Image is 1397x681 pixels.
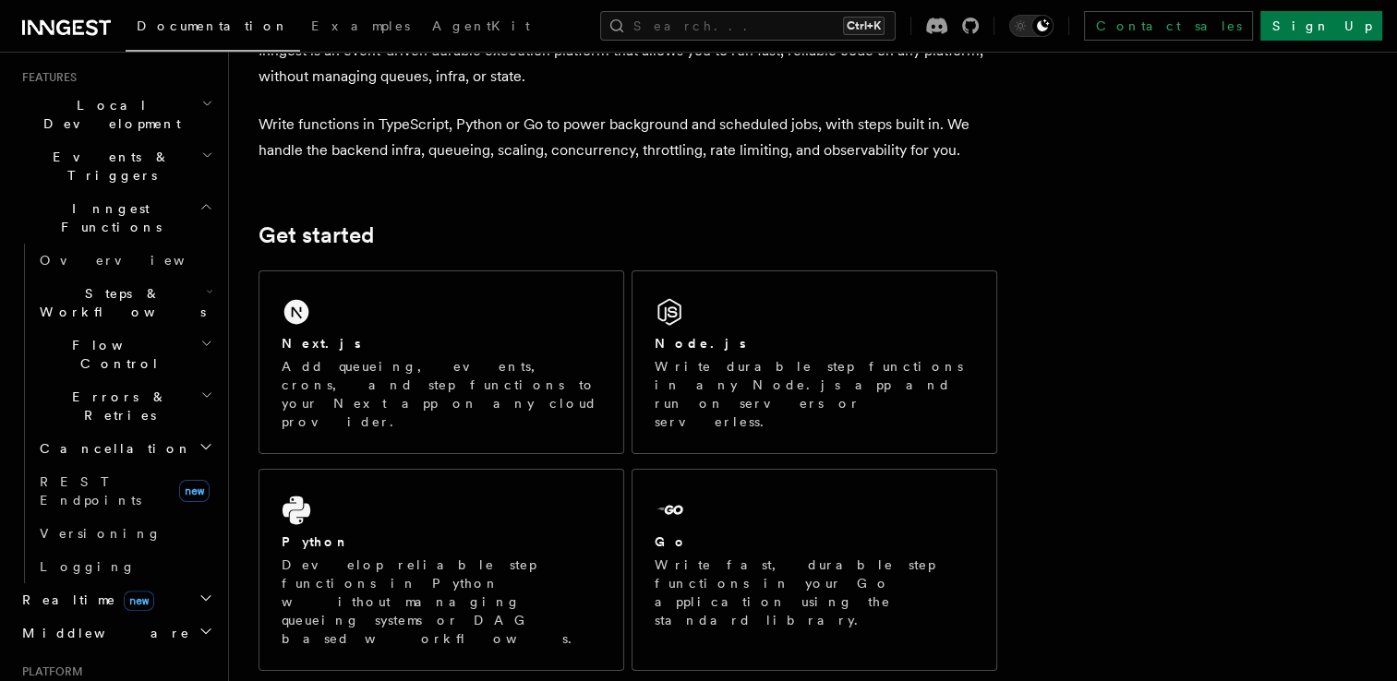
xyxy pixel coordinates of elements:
p: Write fast, durable step functions in your Go application using the standard library. [655,556,974,629]
h2: Node.js [655,334,746,352]
span: Overview [40,253,230,268]
span: Realtime [15,591,154,609]
button: Search...Ctrl+K [600,11,896,41]
span: Middleware [15,624,190,642]
p: Develop reliable step functions in Python without managing queueing systems or DAG based workflows. [282,556,601,648]
button: Steps & Workflows [32,277,217,329]
a: Overview [32,244,217,277]
h2: Python [282,532,350,551]
span: Flow Control [32,336,200,373]
h2: Next.js [282,334,361,352]
a: AgentKit [421,6,541,50]
p: Inngest is an event-driven durable execution platform that allows you to run fast, reliable code ... [259,38,997,90]
span: Platform [15,664,83,679]
span: Errors & Retries [32,388,200,424]
span: Steps & Workflows [32,284,206,321]
button: Inngest Functions [15,192,217,244]
span: Events & Triggers [15,148,201,185]
button: Cancellation [32,432,217,465]
span: AgentKit [432,18,530,33]
button: Toggle dark mode [1009,15,1054,37]
a: Logging [32,550,217,583]
p: Write durable step functions in any Node.js app and run on servers or serverless. [655,357,974,431]
a: Node.jsWrite durable step functions in any Node.js app and run on servers or serverless. [632,270,997,454]
p: Add queueing, events, crons, and step functions to your Next app on any cloud provider. [282,357,601,431]
a: Versioning [32,517,217,550]
p: Write functions in TypeScript, Python or Go to power background and scheduled jobs, with steps bu... [259,112,997,163]
span: new [179,480,210,502]
kbd: Ctrl+K [843,17,885,35]
h2: Go [655,532,688,551]
a: Contact sales [1084,11,1253,41]
a: Sign Up [1260,11,1382,41]
button: Errors & Retries [32,380,217,432]
button: Local Development [15,89,217,140]
a: Examples [300,6,421,50]
button: Middleware [15,616,217,650]
button: Flow Control [32,329,217,380]
a: Documentation [126,6,300,52]
a: Next.jsAdd queueing, events, crons, and step functions to your Next app on any cloud provider. [259,270,624,454]
span: Local Development [15,96,201,133]
span: REST Endpoints [40,474,141,508]
span: Cancellation [32,439,192,458]
span: Logging [40,559,136,574]
span: Examples [311,18,410,33]
button: Realtimenew [15,583,217,616]
button: Events & Triggers [15,140,217,192]
span: Features [15,70,77,85]
span: Documentation [137,18,289,33]
a: GoWrite fast, durable step functions in your Go application using the standard library. [632,469,997,671]
a: Get started [259,222,374,248]
div: Inngest Functions [15,244,217,583]
span: new [124,591,154,611]
a: REST Endpointsnew [32,465,217,517]
span: Versioning [40,526,162,541]
span: Inngest Functions [15,199,199,236]
a: PythonDevelop reliable step functions in Python without managing queueing systems or DAG based wo... [259,469,624,671]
